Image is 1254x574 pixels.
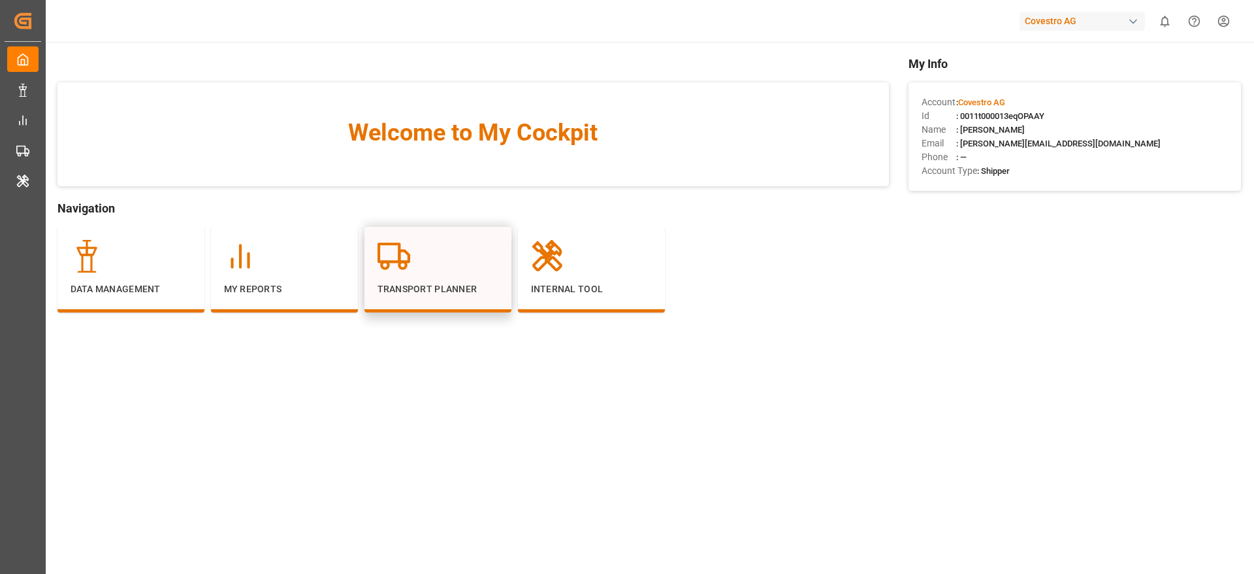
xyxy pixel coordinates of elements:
[1150,7,1180,36] button: show 0 new notifications
[1180,7,1209,36] button: Help Center
[922,137,956,150] span: Email
[956,97,1005,107] span: :
[956,125,1025,135] span: : [PERSON_NAME]
[378,282,498,296] p: Transport Planner
[956,152,967,162] span: : —
[84,115,863,150] span: Welcome to My Cockpit
[956,111,1044,121] span: : 0011t000013eqOPAAY
[956,139,1161,148] span: : [PERSON_NAME][EMAIL_ADDRESS][DOMAIN_NAME]
[922,95,956,109] span: Account
[57,199,889,217] span: Navigation
[922,109,956,123] span: Id
[531,282,652,296] p: Internal Tool
[922,123,956,137] span: Name
[1020,12,1145,31] div: Covestro AG
[922,164,977,178] span: Account Type
[224,282,345,296] p: My Reports
[1020,8,1150,33] button: Covestro AG
[71,282,191,296] p: Data Management
[922,150,956,164] span: Phone
[977,166,1010,176] span: : Shipper
[958,97,1005,107] span: Covestro AG
[908,55,1241,73] span: My Info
